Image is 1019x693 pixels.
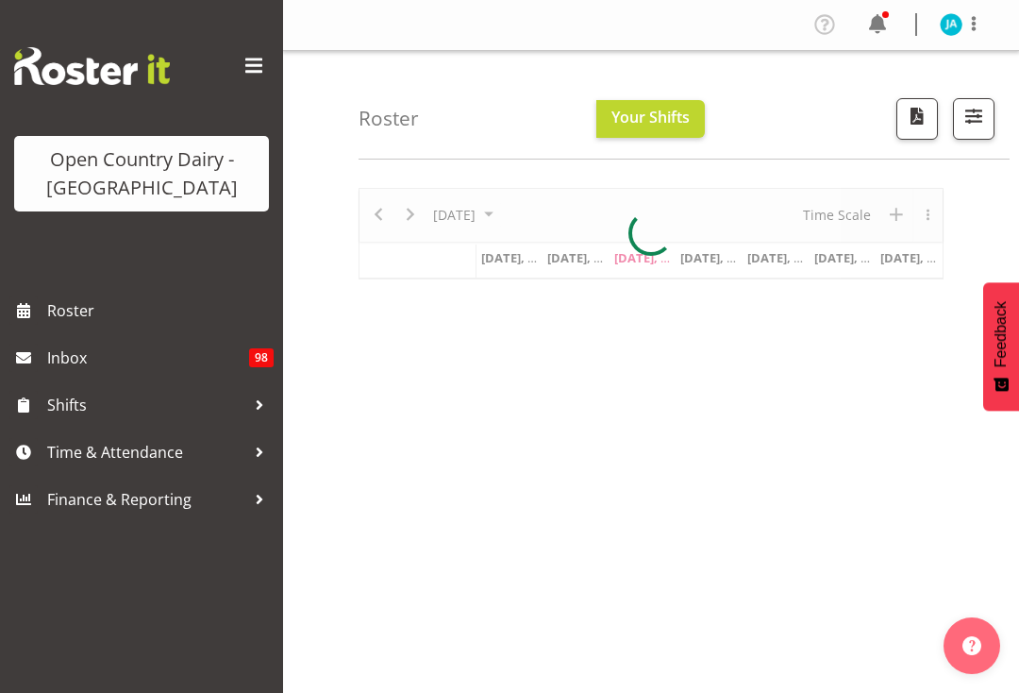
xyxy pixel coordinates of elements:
[596,100,705,138] button: Your Shifts
[47,344,249,372] span: Inbox
[359,108,419,129] h4: Roster
[47,485,245,514] span: Finance & Reporting
[953,98,994,140] button: Filter Shifts
[896,98,938,140] button: Download a PDF of the roster according to the set date range.
[47,391,245,419] span: Shifts
[983,282,1019,411] button: Feedback - Show survey
[611,107,690,127] span: Your Shifts
[940,13,962,36] img: jeff-anderson10294.jpg
[47,438,245,466] span: Time & Attendance
[47,296,274,325] span: Roster
[993,301,1010,367] span: Feedback
[33,145,250,202] div: Open Country Dairy - [GEOGRAPHIC_DATA]
[962,636,981,655] img: help-xxl-2.png
[14,47,170,85] img: Rosterit website logo
[249,348,274,367] span: 98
